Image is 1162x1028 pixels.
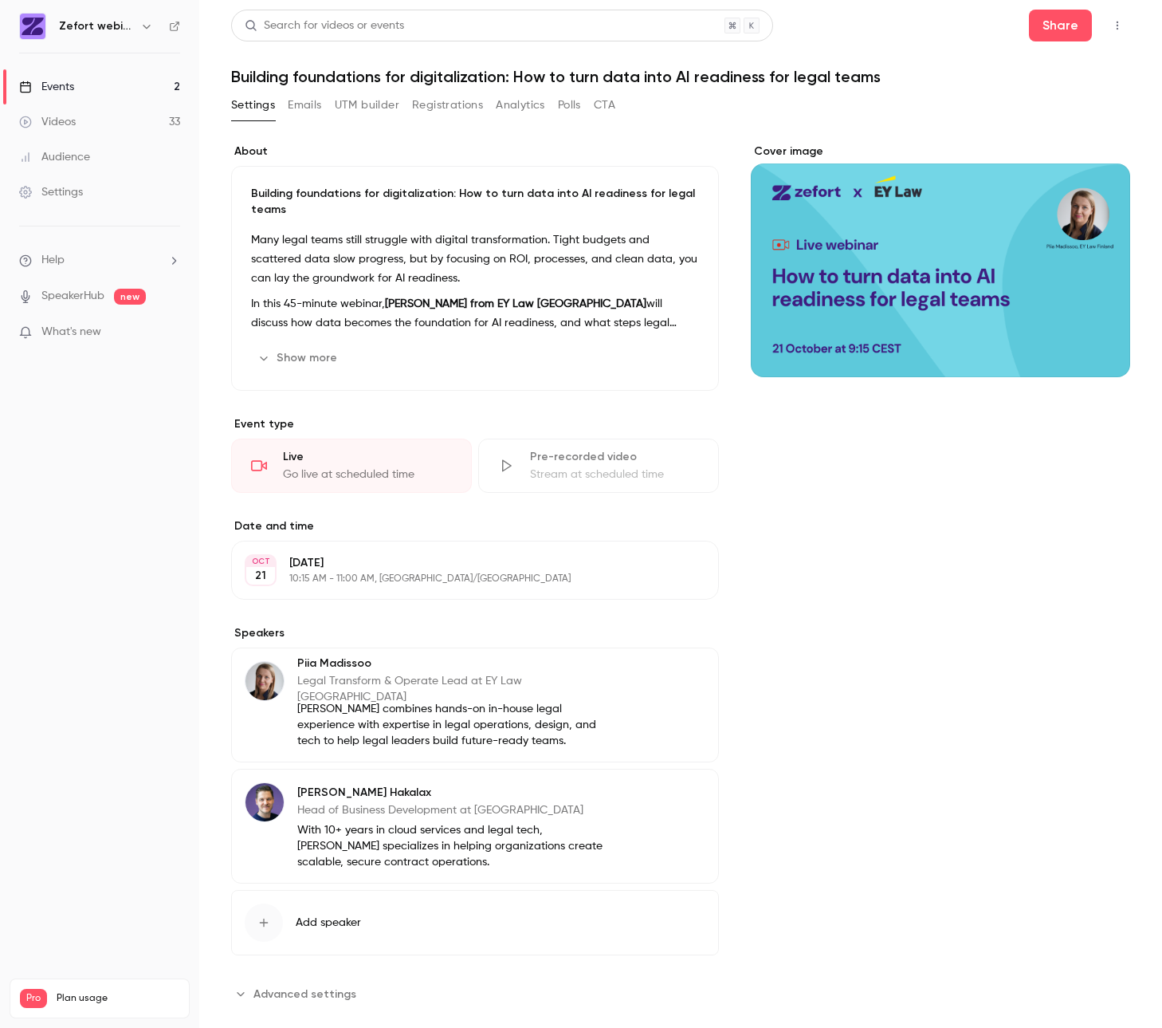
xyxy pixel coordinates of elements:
strong: [PERSON_NAME] from EY [385,298,509,309]
button: Emails [288,93,321,118]
li: help-dropdown-opener [19,252,180,269]
strong: Law [512,298,534,309]
h6: Zefort webinars [59,18,134,34]
div: Pre-recorded video [530,449,699,465]
section: Advanced settings [231,981,719,1006]
button: CTA [594,93,615,118]
p: Building foundations for digitalization: How to turn data into AI readiness for legal teams [251,186,699,218]
div: Events [19,79,74,95]
div: Pre-recorded videoStream at scheduled time [478,439,719,493]
button: Add speaker [231,890,719,955]
button: Show more [251,345,347,371]
p: [PERSON_NAME] combines hands-on in-house legal experience with expertise in legal operations, des... [297,701,615,749]
div: LiveGo live at scheduled time [231,439,472,493]
div: OCT [246,556,275,567]
img: Piia Madissoo [245,662,284,700]
img: Niklas Hakalax [245,783,284,821]
label: About [231,144,719,160]
iframe: Noticeable Trigger [161,325,180,340]
div: Stream at scheduled time [530,467,699,482]
button: Settings [231,93,275,118]
span: Help [41,252,65,269]
div: Piia MadissooPiia MadissooLegal Transform & Operate Lead at EY Law [GEOGRAPHIC_DATA][PERSON_NAME]... [231,648,719,762]
span: Pro [20,989,47,1008]
button: Analytics [496,93,545,118]
p: Piia Madissoo [297,656,615,672]
div: Niklas Hakalax[PERSON_NAME] HakalaxHead of Business Development at [GEOGRAPHIC_DATA]With 10+ year... [231,769,719,884]
strong: [GEOGRAPHIC_DATA] [537,298,646,309]
label: Cover image [751,144,1130,160]
div: Go live at scheduled time [283,467,452,482]
div: Videos [19,114,76,130]
button: UTM builder [335,93,399,118]
span: Add speaker [296,915,361,931]
p: [DATE] [289,555,634,571]
p: In this 45-minute webinar, will discuss how data becomes the foundation for AI readiness, and wha... [251,294,699,333]
label: Date and time [231,518,719,534]
button: Polls [558,93,581,118]
h1: Building foundations for digitalization: How to turn data into AI readiness for legal teams [231,67,1130,86]
span: Plan usage [57,992,179,1005]
section: Cover image [751,144,1130,377]
p: [PERSON_NAME] Hakalax [297,785,615,801]
label: Speakers [231,625,719,641]
button: Advanced settings [231,981,366,1006]
div: Audience [19,149,90,165]
div: Live [283,449,452,465]
p: Many legal teams still struggle with digital transformation. Tight budgets and scattered data slo... [251,230,699,288]
button: Share [1029,10,1092,41]
p: Head of Business Development at [GEOGRAPHIC_DATA] [297,802,615,818]
span: Advanced settings [253,986,356,1002]
a: SpeakerHub [41,288,104,305]
p: Legal Transform & Operate Lead at EY Law [GEOGRAPHIC_DATA] [297,673,615,705]
div: Settings [19,184,83,200]
div: Search for videos or events [245,18,404,34]
p: With 10+ years in cloud services and legal tech, [PERSON_NAME] specializes in helping organizatio... [297,822,615,870]
span: What's new [41,324,101,341]
p: Event type [231,416,719,432]
button: Registrations [412,93,483,118]
span: new [114,289,146,305]
p: 21 [255,568,266,584]
img: Zefort webinars [20,14,45,39]
p: 10:15 AM - 11:00 AM, [GEOGRAPHIC_DATA]/[GEOGRAPHIC_DATA] [289,573,634,585]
